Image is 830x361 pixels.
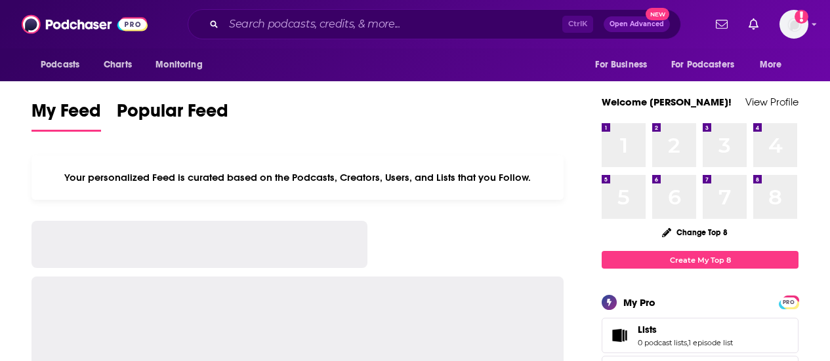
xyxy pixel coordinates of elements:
[646,8,669,20] span: New
[743,13,764,35] a: Show notifications dropdown
[606,326,633,345] a: Lists
[638,324,733,335] a: Lists
[779,10,808,39] button: Show profile menu
[41,56,79,74] span: Podcasts
[146,52,219,77] button: open menu
[795,10,808,24] svg: Add a profile image
[117,100,228,132] a: Popular Feed
[602,96,732,108] a: Welcome [PERSON_NAME]!
[688,338,733,347] a: 1 episode list
[117,100,228,130] span: Popular Feed
[95,52,140,77] a: Charts
[781,297,797,307] a: PRO
[604,16,670,32] button: Open AdvancedNew
[638,324,657,335] span: Lists
[671,56,734,74] span: For Podcasters
[156,56,202,74] span: Monitoring
[760,56,782,74] span: More
[745,96,799,108] a: View Profile
[602,251,799,269] a: Create My Top 8
[22,12,148,37] img: Podchaser - Follow, Share and Rate Podcasts
[31,52,96,77] button: open menu
[610,21,664,28] span: Open Advanced
[751,52,799,77] button: open menu
[687,338,688,347] span: ,
[638,338,687,347] a: 0 podcast lists
[188,9,681,39] div: Search podcasts, credits, & more...
[31,155,564,200] div: Your personalized Feed is curated based on the Podcasts, Creators, Users, and Lists that you Follow.
[586,52,663,77] button: open menu
[31,100,101,130] span: My Feed
[623,296,655,309] div: My Pro
[602,318,799,353] span: Lists
[711,13,733,35] a: Show notifications dropdown
[779,10,808,39] img: User Profile
[104,56,132,74] span: Charts
[779,10,808,39] span: Logged in as Ashley_Beenen
[663,52,753,77] button: open menu
[562,16,593,33] span: Ctrl K
[595,56,647,74] span: For Business
[31,100,101,132] a: My Feed
[654,224,736,240] button: Change Top 8
[224,14,562,35] input: Search podcasts, credits, & more...
[781,297,797,307] span: PRO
